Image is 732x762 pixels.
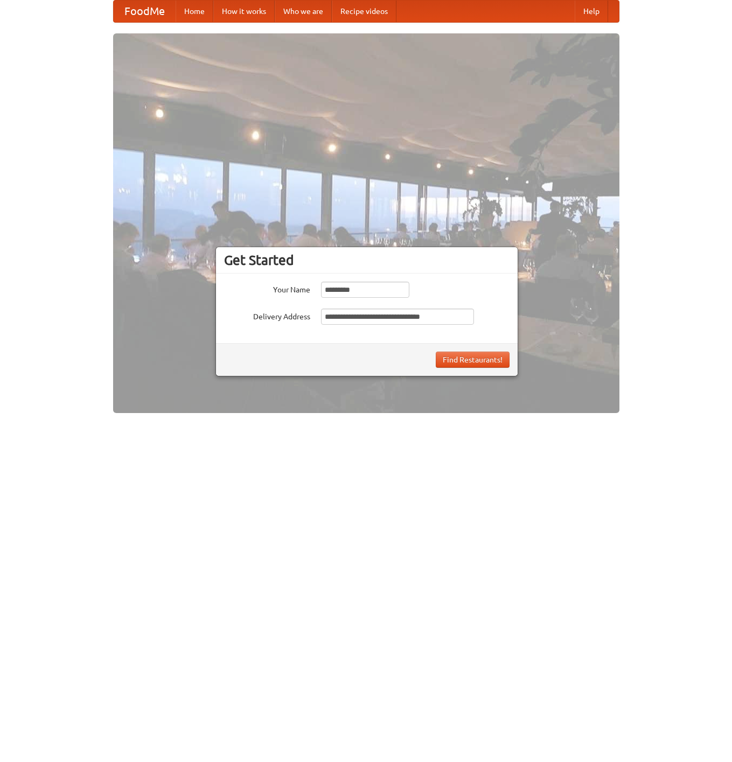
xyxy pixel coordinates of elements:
label: Your Name [224,282,310,295]
label: Delivery Address [224,309,310,322]
a: Recipe videos [332,1,396,22]
button: Find Restaurants! [436,352,510,368]
a: Help [575,1,608,22]
h3: Get Started [224,252,510,268]
a: Home [176,1,213,22]
a: FoodMe [114,1,176,22]
a: How it works [213,1,275,22]
a: Who we are [275,1,332,22]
